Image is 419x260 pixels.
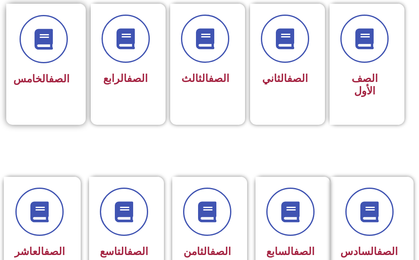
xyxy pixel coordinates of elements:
a: الصف [377,245,398,258]
a: الصف [44,245,65,258]
span: الخامس [13,73,69,85]
span: الثامن [183,245,231,258]
a: الصف [127,72,148,84]
span: الثاني [262,72,308,84]
a: الصف [208,72,229,84]
a: الصف [287,72,308,84]
span: التاسع [100,245,148,258]
span: العاشر [15,245,65,258]
a: الصف [49,73,69,85]
span: السادس [340,245,398,258]
a: الصف [127,245,148,258]
span: الرابع [103,72,148,84]
span: الصف الأول [352,72,378,97]
a: الصف [210,245,231,258]
span: الثالث [181,72,229,84]
a: الصف [294,245,315,258]
span: السابع [266,245,315,258]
